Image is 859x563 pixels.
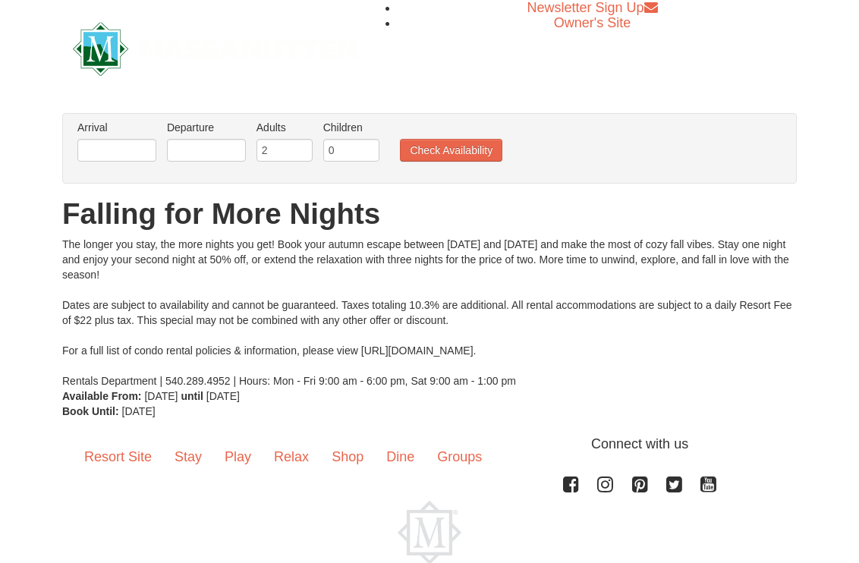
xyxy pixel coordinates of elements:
[144,390,178,402] span: [DATE]
[62,390,142,402] strong: Available From:
[122,405,156,417] span: [DATE]
[554,15,631,30] a: Owner's Site
[323,120,379,135] label: Children
[62,237,797,388] div: The longer you stay, the more nights you get! Book your autumn escape between [DATE] and [DATE] a...
[263,434,320,481] a: Relax
[213,434,263,481] a: Play
[73,29,357,64] a: Massanutten Resort
[62,405,119,417] strong: Book Until:
[206,390,240,402] span: [DATE]
[73,22,357,76] img: Massanutten Resort Logo
[375,434,426,481] a: Dine
[77,120,156,135] label: Arrival
[62,199,797,229] h1: Falling for More Nights
[400,139,502,162] button: Check Availability
[256,120,313,135] label: Adults
[426,434,493,481] a: Groups
[163,434,213,481] a: Stay
[320,434,375,481] a: Shop
[181,390,203,402] strong: until
[167,120,246,135] label: Departure
[73,434,163,481] a: Resort Site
